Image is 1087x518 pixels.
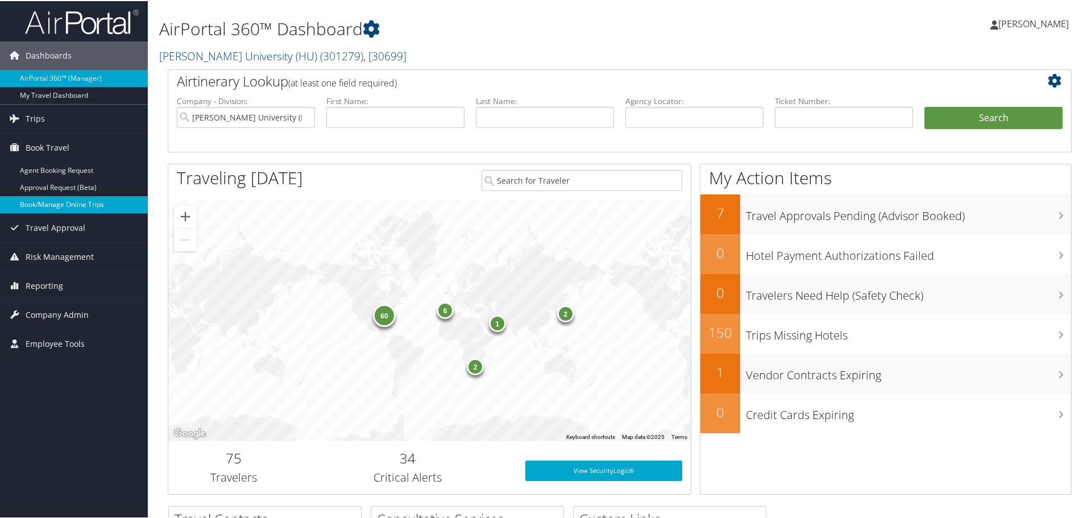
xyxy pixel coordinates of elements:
a: 7Travel Approvals Pending (Advisor Booked) [700,193,1071,233]
span: Risk Management [26,242,94,270]
h2: 0 [700,282,740,301]
div: 1 [488,313,505,330]
h3: Travelers [177,469,291,484]
h2: 0 [700,401,740,421]
a: View SecurityLogic® [525,459,682,480]
h1: Traveling [DATE] [177,165,303,189]
h3: Travel Approvals Pending (Advisor Booked) [746,201,1071,223]
h3: Critical Alerts [308,469,508,484]
div: 60 [373,303,396,326]
a: [PERSON_NAME] University (HU) [159,47,406,63]
button: Search [924,106,1063,129]
span: ( 301279 ) [320,47,363,63]
h2: 1 [700,362,740,381]
h3: Vendor Contracts Expiring [746,360,1071,382]
a: 0Hotel Payment Authorizations Failed [700,233,1071,273]
a: [PERSON_NAME] [990,6,1080,40]
h3: Hotel Payment Authorizations Failed [746,241,1071,263]
span: Travel Approval [26,213,85,241]
label: First Name: [326,94,464,106]
a: 1Vendor Contracts Expiring [700,353,1071,392]
button: Zoom in [174,204,197,227]
h2: 0 [700,242,740,262]
span: Book Travel [26,132,69,161]
label: Last Name: [476,94,614,106]
a: 0Credit Cards Expiring [700,392,1071,432]
span: Dashboards [26,40,72,69]
span: , [ 30699 ] [363,47,406,63]
div: 2 [557,304,574,321]
label: Agency Locator: [625,94,764,106]
h3: Trips Missing Hotels [746,321,1071,342]
img: airportal-logo.png [25,7,139,34]
a: Open this area in Google Maps (opens a new window) [171,425,209,440]
div: 2 [467,357,484,374]
h2: 7 [700,202,740,222]
h2: 150 [700,322,740,341]
span: Map data ©2025 [622,433,665,439]
span: Employee Tools [26,329,85,357]
img: Google [171,425,209,440]
span: Reporting [26,271,63,299]
a: Terms (opens in new tab) [671,433,687,439]
h2: 75 [177,447,291,467]
h1: My Action Items [700,165,1071,189]
h1: AirPortal 360™ Dashboard [159,16,773,40]
a: 150Trips Missing Hotels [700,313,1071,353]
input: Search for Traveler [482,169,682,190]
button: Zoom out [174,227,197,250]
span: [PERSON_NAME] [998,16,1069,29]
a: 0Travelers Need Help (Safety Check) [700,273,1071,313]
span: (at least one field required) [288,76,397,88]
button: Keyboard shortcuts [566,432,615,440]
h3: Credit Cards Expiring [746,400,1071,422]
div: 6 [437,301,454,318]
h2: Airtinerary Lookup [177,71,988,90]
h2: 34 [308,447,508,467]
h3: Travelers Need Help (Safety Check) [746,281,1071,302]
label: Ticket Number: [775,94,913,106]
label: Company - Division: [177,94,315,106]
span: Trips [26,103,45,132]
span: Company Admin [26,300,89,328]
